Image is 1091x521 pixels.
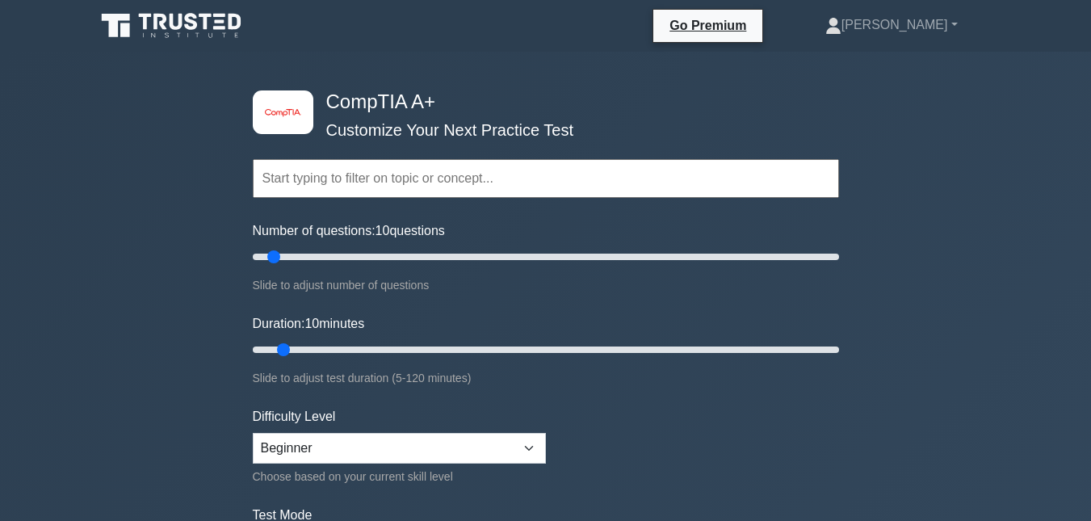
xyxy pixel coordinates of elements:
[253,159,839,198] input: Start typing to filter on topic or concept...
[787,9,997,41] a: [PERSON_NAME]
[253,368,839,388] div: Slide to adjust test duration (5-120 minutes)
[320,90,760,114] h4: CompTIA A+
[660,15,756,36] a: Go Premium
[253,314,365,334] label: Duration: minutes
[304,317,319,330] span: 10
[253,275,839,295] div: Slide to adjust number of questions
[253,467,546,486] div: Choose based on your current skill level
[376,224,390,237] span: 10
[253,221,445,241] label: Number of questions: questions
[253,407,336,426] label: Difficulty Level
